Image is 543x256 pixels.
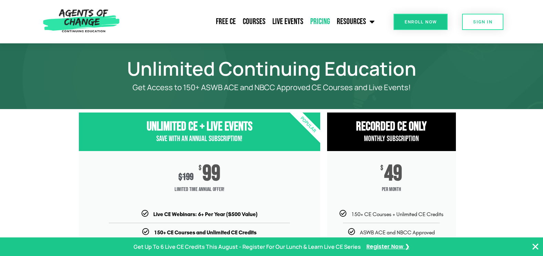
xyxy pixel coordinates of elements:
[269,13,307,30] a: Live Events
[268,85,348,164] div: Popular
[79,183,320,196] span: Limited Time Annual Offer!
[153,211,258,217] b: Live CE Webinars: 6+ Per Year ($500 Value)
[384,165,402,183] span: 49
[134,242,361,252] p: Get Up To 6 Live CE Credits This August - Register For Our Lunch & Learn Live CE Series
[239,13,269,30] a: Courses
[327,119,456,134] h3: RECORDED CE ONly
[199,165,201,172] span: $
[351,211,443,217] span: 150+ CE Courses + Unlimited CE Credits
[405,20,437,24] span: Enroll Now
[380,165,383,172] span: $
[473,20,492,24] span: SIGN IN
[366,242,409,252] a: Register Now ❯
[75,61,468,76] h1: Unlimited Continuing Education
[364,134,419,143] span: Monthly Subscription
[212,13,239,30] a: Free CE
[394,14,448,30] a: Enroll Now
[103,83,440,92] p: Get Access to 150+ ASWB ACE and NBCC Approved CE Courses and Live Events!
[360,229,435,236] span: ASWB ACE and NBCC Approved
[307,13,333,30] a: Pricing
[154,229,257,236] b: 150+ CE Courses and Unlimited CE Credits
[178,171,182,183] span: $
[123,13,378,30] nav: Menu
[327,183,456,196] span: per month
[178,171,194,183] div: 199
[531,243,540,251] button: Close Banner
[462,14,503,30] a: SIGN IN
[202,165,220,183] span: 99
[333,13,378,30] a: Resources
[79,119,320,134] h3: Unlimited CE + Live Events
[156,134,242,143] span: Save with an Annual Subscription!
